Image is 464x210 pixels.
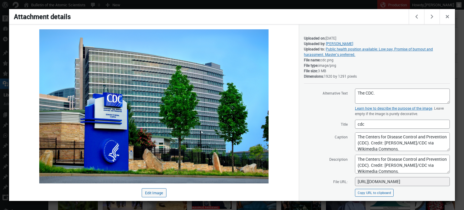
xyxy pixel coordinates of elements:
a: [PERSON_NAME] [326,41,353,46]
div: image/png [304,63,450,68]
label: Title [304,119,348,128]
strong: Uploaded by: [304,41,325,46]
strong: Uploaded to: [304,47,325,51]
textarea: The Centers for Disease Control and Prevention (CDC). Credit: [PERSON_NAME]/CDC via Wikimedia Com... [355,155,450,173]
div: 3 MB [304,68,450,73]
a: Learn how to describe the purpose of the image [355,106,432,111]
strong: Dimensions: [304,74,324,79]
div: 1920 by 1291 pixels [304,73,450,79]
label: File URL: [304,177,348,186]
p: . Leave empty if the image is purely decorative. [355,105,450,116]
strong: File size: [304,68,318,73]
a: Public health position available: Low pay. Promise of burnout and harassment. Master's preferred. [304,47,433,57]
textarea: The CDC. [355,89,450,104]
label: Caption [304,132,348,141]
textarea: The Centers for Disease Control and Prevention (CDC). Credit: [PERSON_NAME]/CDC via Wikimedia Com... [355,132,450,151]
strong: File type: [304,63,318,68]
strong: File name: [304,57,321,62]
button: Edit Image [142,188,166,197]
label: Description [304,154,348,163]
label: Alternative Text [304,88,348,97]
div: [DATE] [304,35,450,41]
strong: Uploaded on: [304,36,326,40]
div: cdc.png [304,57,450,63]
button: Copy URL to clipboard [355,189,394,197]
h1: Attachment details [9,9,410,24]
